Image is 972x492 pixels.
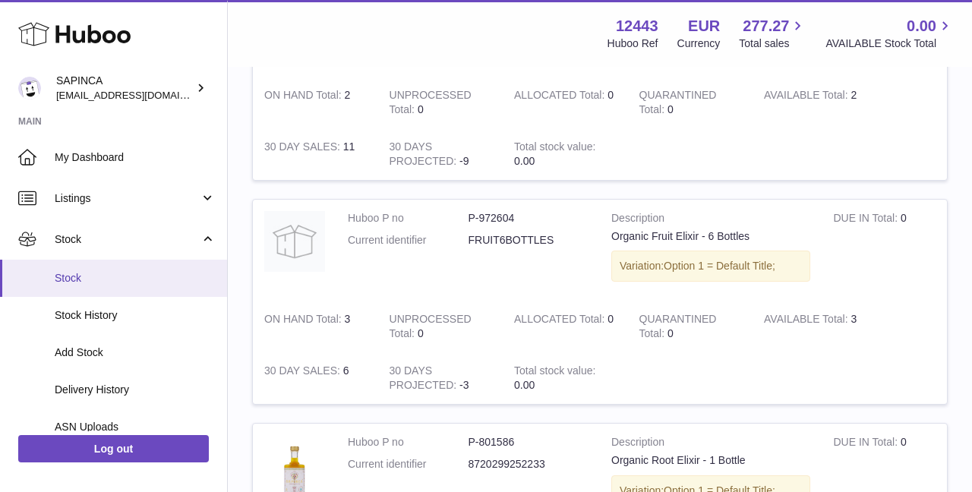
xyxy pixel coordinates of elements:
[739,16,806,51] a: 277.27 Total sales
[822,200,947,301] td: 0
[664,260,775,272] span: Option 1 = Default Title;
[55,150,216,165] span: My Dashboard
[514,364,595,380] strong: Total stock value
[348,211,469,225] dt: Huboo P no
[616,16,658,36] strong: 12443
[833,436,900,452] strong: DUE IN Total
[253,352,378,404] td: 6
[469,435,589,449] dd: P-801586
[55,345,216,360] span: Add Stock
[55,420,216,434] span: ASN Uploads
[55,383,216,397] span: Delivery History
[764,313,850,329] strong: AVAILABLE Total
[514,313,607,329] strong: ALLOCATED Total
[264,140,343,156] strong: 30 DAY SALES
[390,89,472,119] strong: UNPROCESSED Total
[607,36,658,51] div: Huboo Ref
[739,36,806,51] span: Total sales
[264,313,345,329] strong: ON HAND Total
[469,211,589,225] dd: P-972604
[378,128,503,180] td: -9
[55,232,200,247] span: Stock
[18,435,209,462] a: Log out
[348,233,469,248] dt: Current identifier
[611,229,810,244] div: Organic Fruit Elixir - 6 Bottles
[378,301,503,352] td: 0
[639,313,717,343] strong: QUARANTINED Total
[390,364,460,395] strong: 30 DAYS PROJECTED
[677,36,721,51] div: Currency
[825,16,954,51] a: 0.00 AVAILABLE Stock Total
[55,308,216,323] span: Stock History
[833,212,900,228] strong: DUE IN Total
[55,191,200,206] span: Listings
[514,140,595,156] strong: Total stock value
[611,453,810,468] div: Organic Root Elixir - 1 Bottle
[378,77,503,128] td: 0
[514,379,535,391] span: 0.00
[264,89,345,105] strong: ON HAND Total
[514,89,607,105] strong: ALLOCATED Total
[253,128,378,180] td: 11
[55,271,216,285] span: Stock
[469,233,589,248] dd: FRUIT6BOTTLES
[667,103,674,115] span: 0
[56,74,193,102] div: SAPINCA
[348,435,469,449] dt: Huboo P no
[390,313,472,343] strong: UNPROCESSED Total
[18,77,41,99] img: info@sapinca.com
[253,77,378,128] td: 2
[907,16,936,36] span: 0.00
[825,36,954,51] span: AVAILABLE Stock Total
[753,77,878,128] td: 2
[503,77,628,128] td: 0
[611,251,810,282] div: Variation:
[688,16,720,36] strong: EUR
[264,211,325,272] img: product image
[743,16,789,36] span: 277.27
[764,89,850,105] strong: AVAILABLE Total
[639,89,717,119] strong: QUARANTINED Total
[611,211,810,229] strong: Description
[503,301,628,352] td: 0
[56,89,223,101] span: [EMAIL_ADDRESS][DOMAIN_NAME]
[378,352,503,404] td: -3
[348,457,469,471] dt: Current identifier
[264,364,343,380] strong: 30 DAY SALES
[611,435,810,453] strong: Description
[753,301,878,352] td: 3
[667,327,674,339] span: 0
[514,155,535,167] span: 0.00
[469,457,589,471] dd: 8720299252233
[253,301,378,352] td: 3
[390,140,460,171] strong: 30 DAYS PROJECTED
